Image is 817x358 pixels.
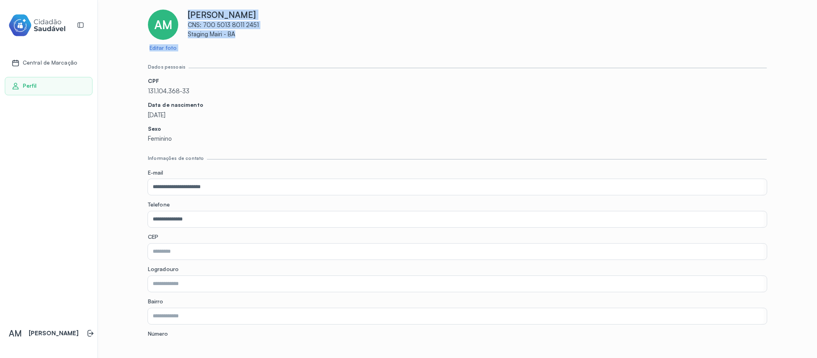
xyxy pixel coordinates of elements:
[150,45,177,51] a: Editar foto
[148,233,158,240] span: CEP
[188,22,767,29] p: CNS: 700 5013 8011 2451
[148,126,767,132] p: Sexo
[29,330,79,337] p: [PERSON_NAME]
[148,112,767,119] p: [DATE]
[148,201,170,208] span: Telefone
[148,330,168,337] span: Número
[9,328,22,338] span: AM
[23,83,37,89] span: Perfil
[148,298,163,305] span: Bairro
[12,59,86,67] a: Central de Marcação
[8,13,66,38] img: cidadao-saudavel-filled-logo.svg
[148,78,767,85] p: CPF
[154,18,172,32] span: AM
[148,88,767,95] p: 131.104.368-33
[148,169,163,176] span: E-mail
[12,82,86,90] a: Perfil
[148,135,767,143] p: Feminino
[188,31,767,38] p: Staging Mairi - BA
[148,64,185,70] div: Dados pessoais
[188,10,767,20] p: [PERSON_NAME]
[148,266,179,272] span: Logradouro
[23,59,77,66] span: Central de Marcação
[148,102,767,108] p: Data de nascimento
[148,155,204,161] div: Informações de contato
